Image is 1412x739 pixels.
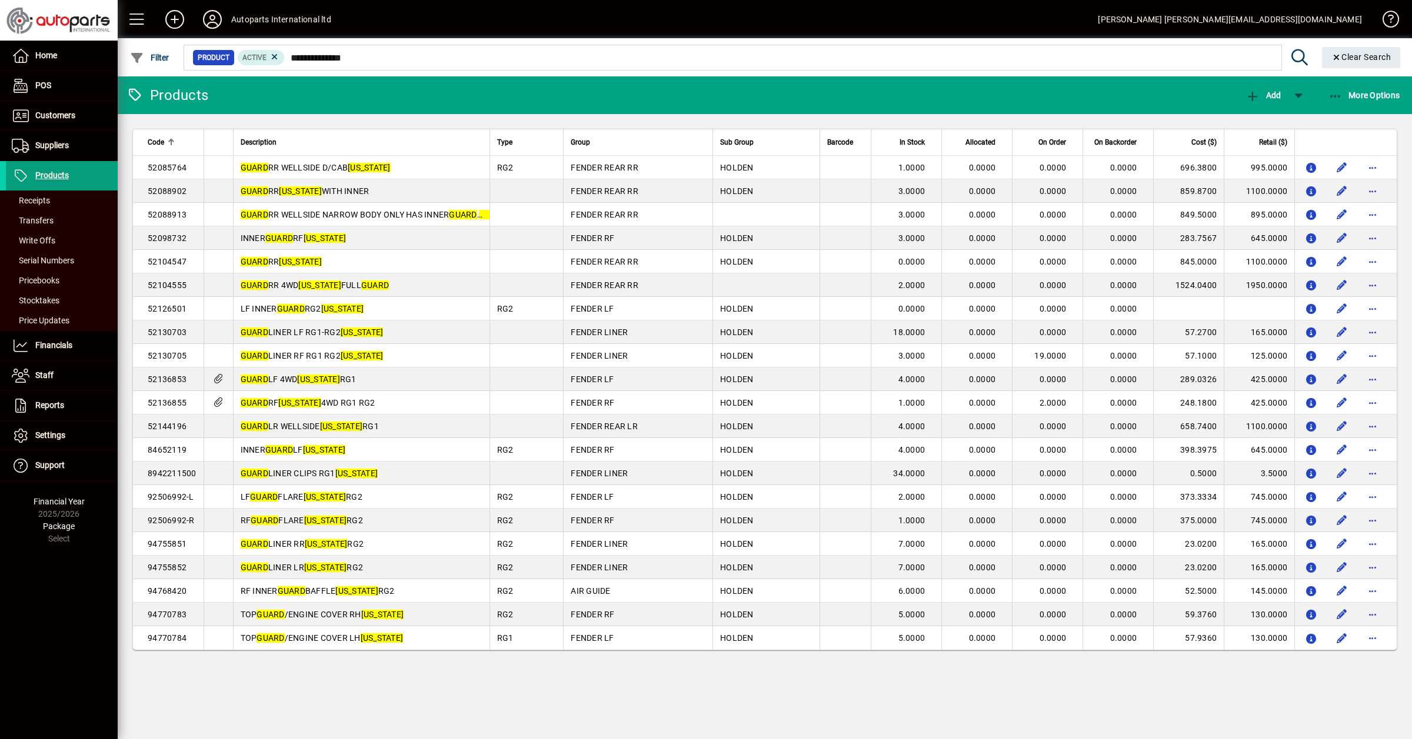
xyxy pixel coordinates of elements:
span: FENDER LINER [571,469,628,478]
td: 1950.0000 [1224,273,1294,297]
td: 1100.0000 [1224,414,1294,438]
em: GUARD [241,351,268,360]
em: GUARD [241,280,268,290]
div: Code [148,136,197,149]
span: More Options [1328,91,1400,100]
button: More options [1363,346,1382,365]
td: 398.3975 [1153,438,1224,462]
a: Stocktakes [6,290,118,310]
span: HOLDEN [720,233,754,243]
button: More options [1363,393,1382,412]
span: 19.0000 [1034,351,1066,360]
button: More options [1363,252,1382,271]
span: FENDER LF [571,492,614,501]
span: 4.0000 [898,374,925,384]
button: Edit [1333,393,1351,412]
td: 125.0000 [1224,344,1294,367]
button: Edit [1333,158,1351,177]
span: LR WELLSIDE RG1 [241,422,379,431]
span: INNER RF [241,233,347,243]
span: Products [35,170,69,180]
span: 0.0000 [1110,492,1137,501]
span: 52098732 [148,233,187,243]
em: GUARD [241,398,268,407]
td: 248.1800 [1153,391,1224,414]
span: Active [242,53,267,62]
span: Serial Numbers [12,256,74,265]
span: HOLDEN [720,469,754,478]
a: Support [6,451,118,480]
td: 165.0000 [1224,320,1294,344]
span: LINER RF RG1 RG2 [241,351,384,360]
td: 1100.0000 [1224,250,1294,273]
span: HOLDEN [720,422,754,431]
span: 0.0000 [1110,280,1137,290]
span: 1.0000 [898,398,925,407]
span: 0.0000 [1040,233,1067,243]
span: 2.0000 [898,280,925,290]
span: Retail ($) [1259,136,1287,149]
span: RR WITH INNER [241,186,369,196]
span: FENDER REAR RR [571,280,638,290]
td: 57.1000 [1153,344,1224,367]
td: 1100.0000 [1224,179,1294,203]
span: RG2 [497,492,514,501]
span: 0.0000 [969,233,996,243]
span: 84652119 [148,445,187,454]
td: 0.5000 [1153,462,1224,485]
span: In Stock [900,136,925,149]
span: 0.0000 [1040,304,1067,313]
em: [US_STATE] [335,469,378,478]
span: 52144196 [148,422,187,431]
td: 696.3800 [1153,156,1224,179]
span: 0.0000 [1110,445,1137,454]
span: 34.0000 [893,469,925,478]
span: RG2 [497,304,514,313]
button: Clear [1322,47,1401,68]
span: 0.0000 [969,351,996,360]
td: 745.0000 [1224,509,1294,532]
span: RF 4WD RG1 RG2 [241,398,375,407]
span: Settings [35,430,65,440]
span: Financial Year [34,497,85,506]
span: Description [241,136,277,149]
td: 845.0000 [1153,250,1224,273]
button: More options [1363,417,1382,436]
span: 52126501 [148,304,187,313]
span: On Order [1038,136,1066,149]
span: Suppliers [35,141,69,150]
span: 0.0000 [969,304,996,313]
em: GUARD [250,492,278,501]
span: 4.0000 [898,422,925,431]
button: More options [1363,229,1382,248]
a: Settings [6,421,118,450]
span: 3.0000 [898,233,925,243]
button: Edit [1333,276,1351,295]
em: [US_STATE] [303,445,346,454]
span: 0.0000 [969,327,996,337]
td: 859.8700 [1153,179,1224,203]
span: 3.0000 [898,186,925,196]
span: 0.0000 [1110,210,1137,219]
span: Reports [35,400,64,410]
span: 0.0000 [1040,186,1067,196]
span: 0.0000 [969,422,996,431]
td: 995.0000 [1224,156,1294,179]
button: Edit [1333,299,1351,318]
div: Products [126,86,208,105]
td: 849.5000 [1153,203,1224,226]
span: Cost ($) [1191,136,1217,149]
button: More options [1363,323,1382,342]
span: 52104555 [148,280,187,290]
span: 0.0000 [1110,233,1137,243]
span: 4.0000 [898,445,925,454]
td: 1524.0400 [1153,273,1224,297]
span: 0.0000 [1110,374,1137,384]
div: Type [497,136,556,149]
span: 52130705 [148,351,187,360]
span: LF INNER RG2 [241,304,364,313]
em: [US_STATE] [320,422,363,431]
button: More options [1363,205,1382,224]
a: Knowledge Base [1374,2,1397,41]
span: HOLDEN [720,492,754,501]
